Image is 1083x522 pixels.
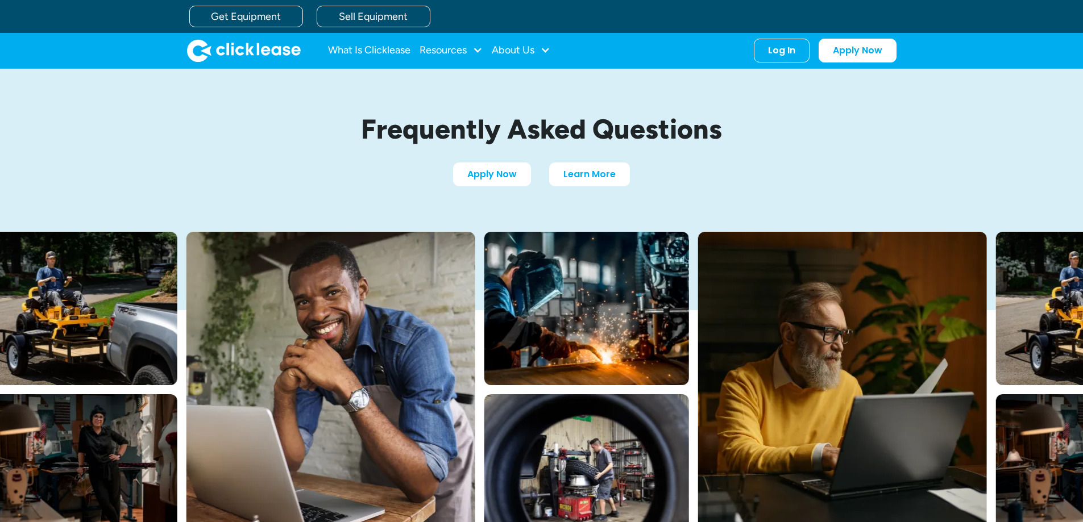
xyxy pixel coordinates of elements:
[187,39,301,62] img: Clicklease logo
[317,6,430,27] a: Sell Equipment
[492,39,550,62] div: About Us
[819,39,897,62] a: Apply Now
[187,39,301,62] a: home
[768,45,795,56] div: Log In
[189,6,303,27] a: Get Equipment
[420,39,483,62] div: Resources
[328,39,410,62] a: What Is Clicklease
[484,232,689,385] img: A welder in a large mask working on a large pipe
[549,162,630,186] a: Learn More
[275,114,809,144] h1: Frequently Asked Questions
[453,162,531,186] a: Apply Now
